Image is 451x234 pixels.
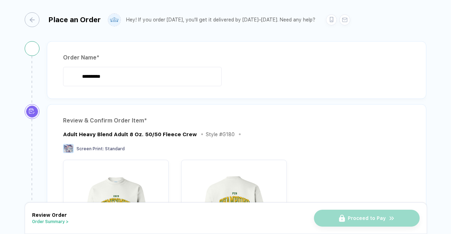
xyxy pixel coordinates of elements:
img: user profile [108,14,121,26]
div: Order Name [63,52,410,63]
button: Order Summary > [32,219,69,224]
div: Review & Confirm Order Item [63,115,410,126]
div: Place an Order [48,15,101,24]
div: Adult Heavy Blend Adult 8 Oz. 50/50 Fleece Crew [63,131,197,138]
span: Screen Print : [76,146,104,151]
img: Screen Print [63,144,74,153]
span: Standard [105,146,125,151]
span: Review Order [32,212,67,218]
div: Style # G180 [206,132,235,137]
div: Hey! If you order [DATE], you'll get it delivered by [DATE]–[DATE]. Need any help? [126,17,315,23]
